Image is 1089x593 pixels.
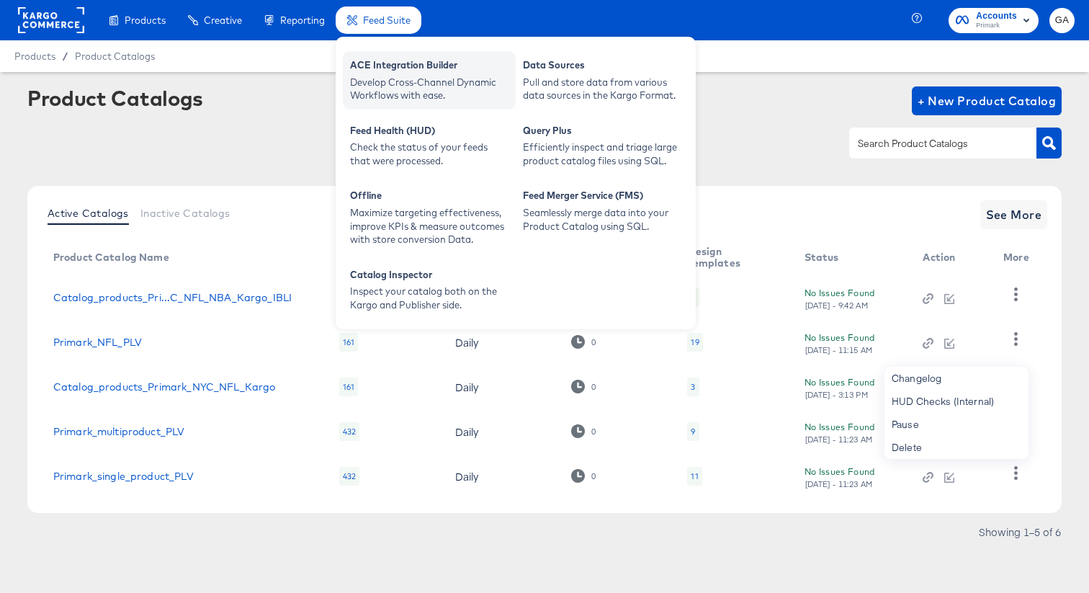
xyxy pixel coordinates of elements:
div: Pause [884,413,1028,436]
div: 0 [571,380,596,393]
th: Action [911,241,992,275]
span: GA [1055,12,1069,29]
div: 0 [591,427,596,437]
div: 0 [591,471,596,481]
div: Design Templates [687,246,775,269]
a: Primark_single_product_PLV [53,471,194,482]
td: Daily [444,454,560,499]
td: Daily [444,409,560,454]
th: More [992,241,1047,275]
div: Delete [884,436,1028,459]
div: 432 [339,422,359,441]
th: Status [793,241,912,275]
div: 0 [591,337,596,347]
div: 3 [687,378,699,396]
span: Products [14,50,55,62]
div: 0 [571,424,596,438]
span: Active Catalogs [48,208,129,219]
input: Search Product Catalogs [855,135,1008,152]
a: Product Catalogs [75,50,155,62]
span: See More [986,205,1042,225]
div: 161 [339,378,358,396]
span: Products [125,14,166,26]
span: + New Product Catalog [918,91,1057,111]
div: Product Catalogs [27,86,203,110]
div: 0 [571,335,596,349]
span: Feed Suite [363,14,411,26]
span: / [55,50,75,62]
div: Changelog [884,367,1028,390]
div: 0 [591,382,596,392]
button: + New Product Catalog [912,86,1062,115]
div: 432 [339,467,359,486]
div: 19 [687,333,702,352]
button: AccountsPrimark [949,8,1039,33]
a: Catalog_products_Pri...C_NFL_NBA_Kargo_IBLI [53,292,292,303]
div: 9 [691,426,695,437]
div: 19 [691,336,699,348]
button: GA [1049,8,1075,33]
span: Reporting [280,14,325,26]
div: 11 [687,467,702,486]
span: Primark [976,20,1017,32]
td: Daily [444,320,560,365]
a: Catalog_products_Primark_NYC_NFL_Kargo [53,381,276,393]
div: HUD Checks (Internal) [884,390,1028,413]
div: 11 [691,471,698,482]
div: 9 [687,422,699,441]
span: Creative [204,14,242,26]
button: See More [980,200,1048,229]
a: Primark_multiproduct_PLV [53,426,185,437]
td: Daily [444,365,560,409]
div: 3 [691,381,695,393]
div: Showing 1–5 of 6 [978,527,1062,537]
div: 161 [339,333,358,352]
div: 0 [571,469,596,483]
div: Product Catalog Name [53,251,169,263]
a: Primark_NFL_PLV [53,336,142,348]
span: Accounts [976,9,1017,24]
span: Inactive Catalogs [140,208,230,219]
